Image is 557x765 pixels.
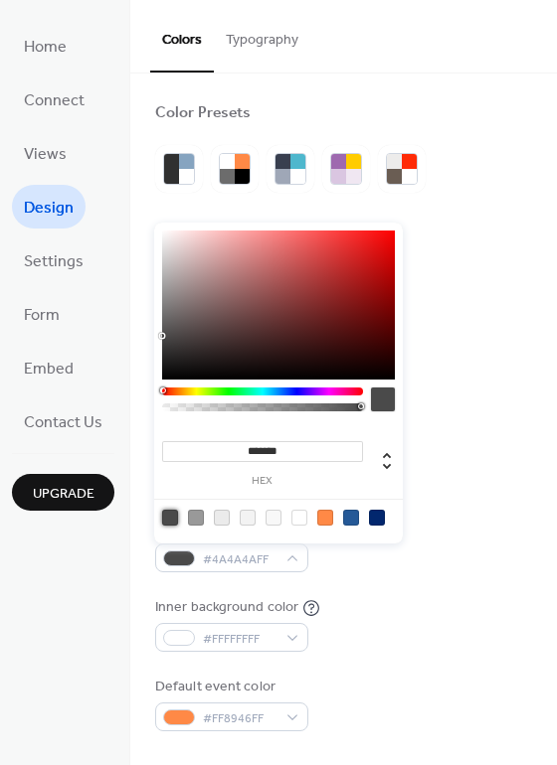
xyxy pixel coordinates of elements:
[12,474,114,511] button: Upgrade
[155,103,251,124] div: Color Presets
[24,32,67,64] span: Home
[24,354,74,385] span: Embed
[203,708,277,729] span: #FF8946FF
[203,629,277,650] span: #FFFFFFFF
[162,476,363,487] label: hex
[12,131,79,175] a: Views
[12,77,96,121] a: Connect
[12,292,72,336] a: Form
[24,246,84,278] span: Settings
[12,399,114,443] a: Contact Us
[24,300,60,332] span: Form
[24,139,67,171] span: Views
[291,510,307,526] div: rgb(255, 255, 255)
[155,597,298,618] div: Inner background color
[12,346,86,389] a: Embed
[33,484,94,505] span: Upgrade
[155,677,304,697] div: Default event color
[369,510,385,526] div: rgb(2, 39, 110)
[343,510,359,526] div: rgb(37, 89, 151)
[240,510,256,526] div: rgb(243, 243, 243)
[12,185,86,229] a: Design
[214,510,230,526] div: rgb(235, 235, 235)
[203,549,277,570] span: #4A4A4AFF
[12,238,95,282] a: Settings
[12,24,79,68] a: Home
[317,510,333,526] div: rgb(255, 137, 70)
[24,407,102,439] span: Contact Us
[188,510,204,526] div: rgb(153, 153, 153)
[162,510,178,526] div: rgb(74, 74, 74)
[24,193,74,225] span: Design
[24,85,85,117] span: Connect
[266,510,281,526] div: rgb(248, 248, 248)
